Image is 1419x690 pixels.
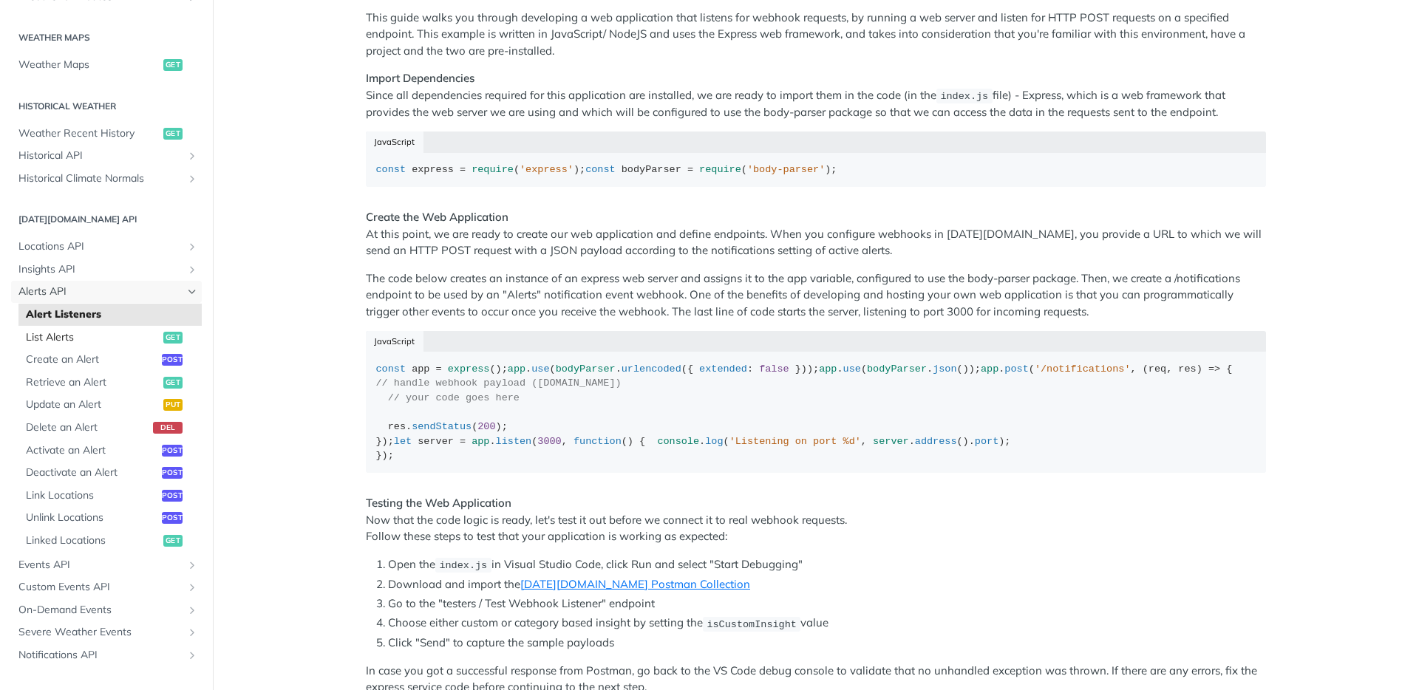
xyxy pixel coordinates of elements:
[26,420,149,435] span: Delete an Alert
[18,58,160,72] span: Weather Maps
[26,465,158,480] span: Deactivate an Alert
[162,490,183,502] span: post
[436,363,442,375] span: =
[11,213,202,226] h2: [DATE][DOMAIN_NAME] API
[520,164,574,175] span: 'express'
[26,397,160,412] span: Update an Alert
[18,327,202,349] a: List Alertsget
[162,445,183,457] span: post
[162,512,183,524] span: post
[18,558,183,573] span: Events API
[439,560,487,571] span: index.js
[366,210,508,224] strong: Create the Web Application
[18,507,202,529] a: Unlink Locationspost
[18,530,202,552] a: Linked Locationsget
[1004,363,1028,375] span: post
[388,635,1266,652] li: Click "Send" to capture the sample payloads
[162,354,183,366] span: post
[981,363,998,375] span: app
[376,362,1256,463] div: (); . ( . ({ : })); . ( . ()); . ( , ( , ) { . ( ); }); . ( , () { . ( , . (). ); });
[18,625,183,640] span: Severe Weather Events
[508,363,525,375] span: app
[472,436,489,447] span: app
[747,164,825,175] span: 'body-parser'
[186,286,198,298] button: Hide subpages for Alerts API
[11,54,202,76] a: Weather Mapsget
[520,577,750,591] a: [DATE][DOMAIN_NAME] Postman Collection
[843,363,861,375] span: use
[687,164,693,175] span: =
[18,580,183,595] span: Custom Events API
[18,603,183,618] span: On-Demand Events
[472,164,514,175] span: require
[556,363,616,375] span: bodyParser
[11,554,202,576] a: Events APIShow subpages for Events API
[18,304,202,326] a: Alert Listeners
[163,59,183,71] span: get
[460,436,466,447] span: =
[537,436,561,447] span: 3000
[18,262,183,277] span: Insights API
[933,363,956,375] span: json
[388,615,1266,632] li: Choose either custom or category based insight by setting the value
[412,164,454,175] span: express
[26,375,160,390] span: Retrieve an Alert
[366,70,1266,120] p: Since all dependencies required for this application are installed, we are ready to import them i...
[366,496,511,510] strong: Testing the Web Application
[18,284,183,299] span: Alerts API
[531,363,549,375] span: use
[412,421,472,432] span: sendStatus
[460,164,466,175] span: =
[11,644,202,666] a: Notifications APIShow subpages for Notifications API
[366,10,1266,60] p: This guide walks you through developing a web application that listens for webhook requests, by r...
[26,443,158,458] span: Activate an Alert
[26,533,160,548] span: Linked Locations
[11,621,202,643] a: Severe Weather EventsShow subpages for Severe Weather Events
[585,164,616,175] span: const
[186,150,198,162] button: Show subpages for Historical API
[11,259,202,281] a: Insights APIShow subpages for Insights API
[699,363,747,375] span: extended
[388,556,1266,573] li: Open the in Visual Studio Code, click Run and select "Start Debugging"
[18,394,202,416] a: Update an Alertput
[153,422,183,434] span: del
[873,436,909,447] span: server
[1178,363,1196,375] span: res
[477,421,495,432] span: 200
[366,270,1266,321] p: The code below creates an instance of an express web server and assigns it to the app variable, c...
[819,363,837,375] span: app
[186,581,198,593] button: Show subpages for Custom Events API
[26,510,158,525] span: Unlink Locations
[163,399,183,411] span: put
[915,436,957,447] span: address
[448,363,490,375] span: express
[26,352,158,367] span: Create an Alert
[759,363,789,375] span: false
[376,163,1256,177] div: ( ); ( );
[186,626,198,638] button: Show subpages for Severe Weather Events
[162,467,183,479] span: post
[388,595,1266,612] li: Go to the "testers / Test Webhook Listener" endpoint
[186,241,198,253] button: Show subpages for Locations API
[26,488,158,503] span: Link Locations
[699,164,741,175] span: require
[657,436,699,447] span: console
[1208,363,1220,375] span: =>
[11,123,202,145] a: Weather Recent Historyget
[705,436,723,447] span: log
[18,239,183,254] span: Locations API
[163,332,183,344] span: get
[18,349,202,371] a: Create an Alertpost
[366,495,1266,545] p: Now that the code logic is ready, let's test it out before we connect it to real webhook requests...
[18,372,202,394] a: Retrieve an Alertget
[1035,363,1131,375] span: '/notifications'
[11,281,202,303] a: Alerts APIHide subpages for Alerts API
[729,436,861,447] span: 'Listening on port %d'
[418,436,454,447] span: server
[163,535,183,547] span: get
[622,164,681,175] span: bodyParser
[366,209,1266,259] p: At this point, we are ready to create our web application and define endpoints. When you configur...
[186,604,198,616] button: Show subpages for On-Demand Events
[376,363,406,375] span: const
[186,264,198,276] button: Show subpages for Insights API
